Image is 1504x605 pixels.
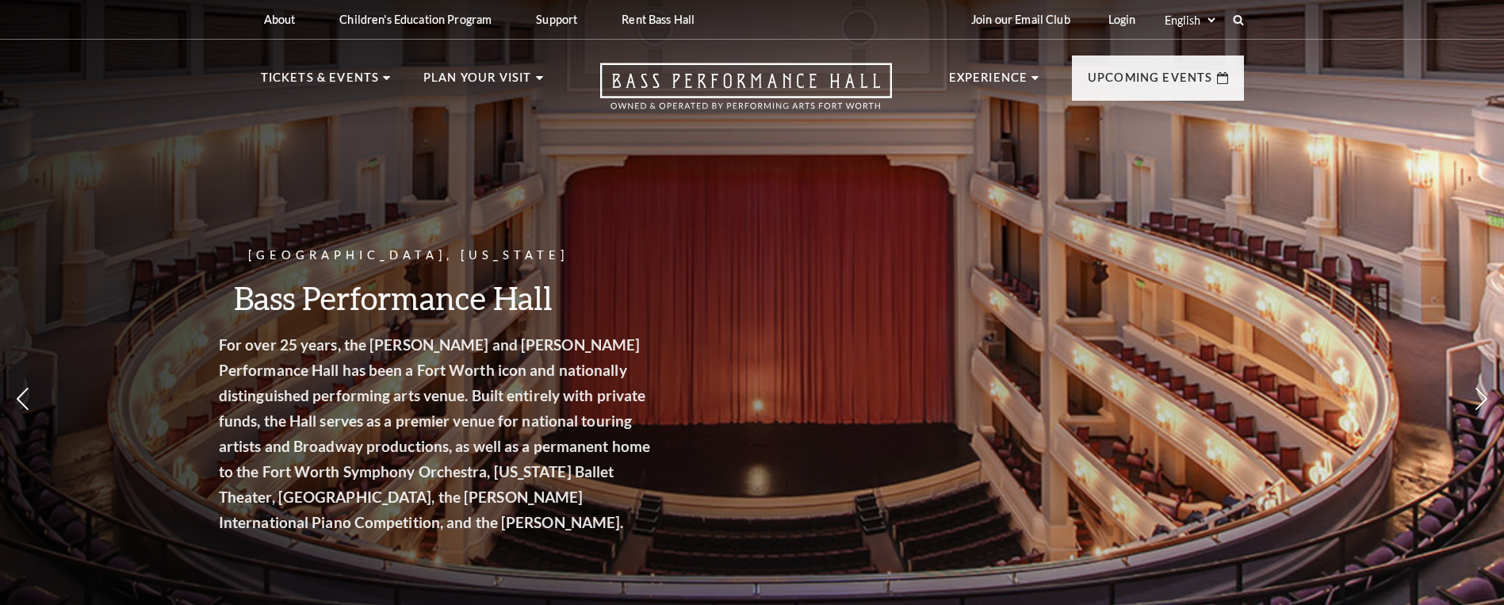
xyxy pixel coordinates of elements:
[254,246,691,266] p: [GEOGRAPHIC_DATA], [US_STATE]
[423,68,532,97] p: Plan Your Visit
[1088,68,1213,97] p: Upcoming Events
[622,13,695,26] p: Rent Bass Hall
[536,13,577,26] p: Support
[254,278,691,318] h3: Bass Performance Hall
[254,335,686,531] strong: For over 25 years, the [PERSON_NAME] and [PERSON_NAME] Performance Hall has been a Fort Worth ico...
[949,68,1028,97] p: Experience
[261,68,380,97] p: Tickets & Events
[264,13,296,26] p: About
[339,13,492,26] p: Children's Education Program
[1161,13,1218,28] select: Select:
